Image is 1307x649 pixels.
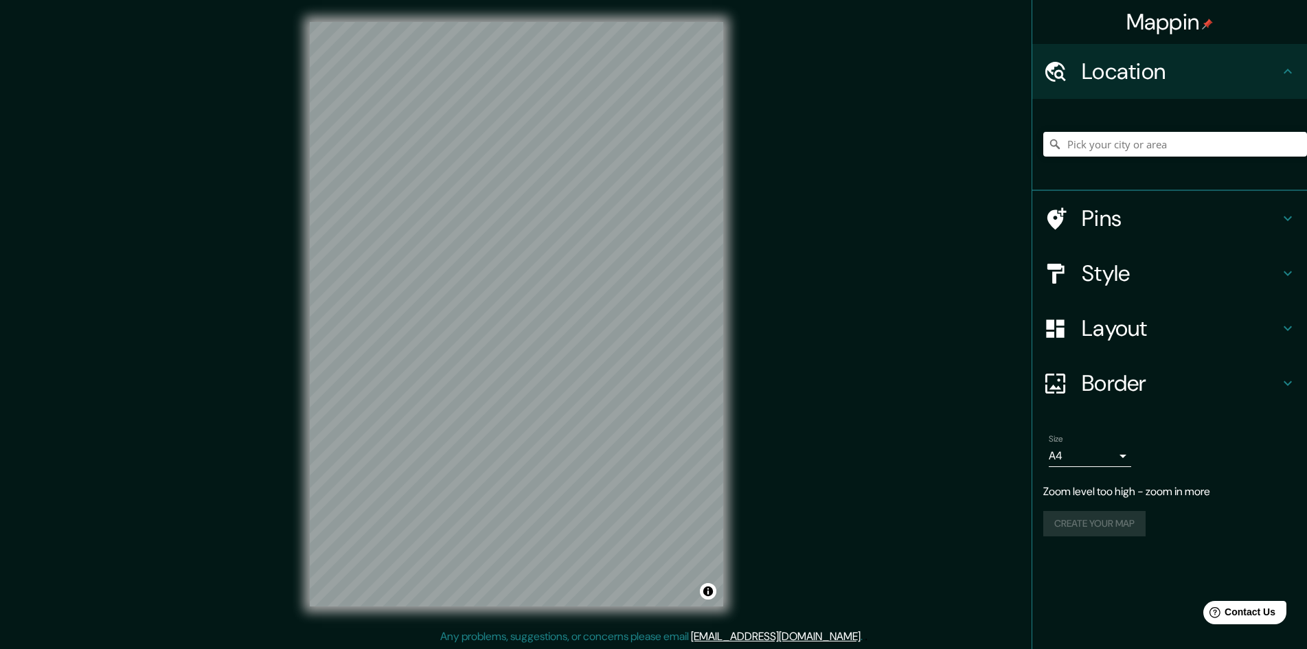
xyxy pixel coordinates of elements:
div: . [865,628,867,645]
h4: Border [1082,369,1280,397]
p: Any problems, suggestions, or concerns please email . [440,628,863,645]
h4: Location [1082,58,1280,85]
h4: Pins [1082,205,1280,232]
div: Pins [1032,191,1307,246]
a: [EMAIL_ADDRESS][DOMAIN_NAME] [691,629,861,644]
div: Border [1032,356,1307,411]
div: A4 [1049,445,1131,467]
button: Toggle attribution [700,583,716,600]
h4: Mappin [1126,8,1214,36]
div: Layout [1032,301,1307,356]
img: pin-icon.png [1202,19,1213,30]
h4: Layout [1082,315,1280,342]
div: Location [1032,44,1307,99]
div: . [863,628,865,645]
input: Pick your city or area [1043,132,1307,157]
iframe: Help widget launcher [1185,595,1292,634]
canvas: Map [310,22,723,606]
div: Style [1032,246,1307,301]
p: Zoom level too high - zoom in more [1043,483,1296,500]
label: Size [1049,433,1063,445]
h4: Style [1082,260,1280,287]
